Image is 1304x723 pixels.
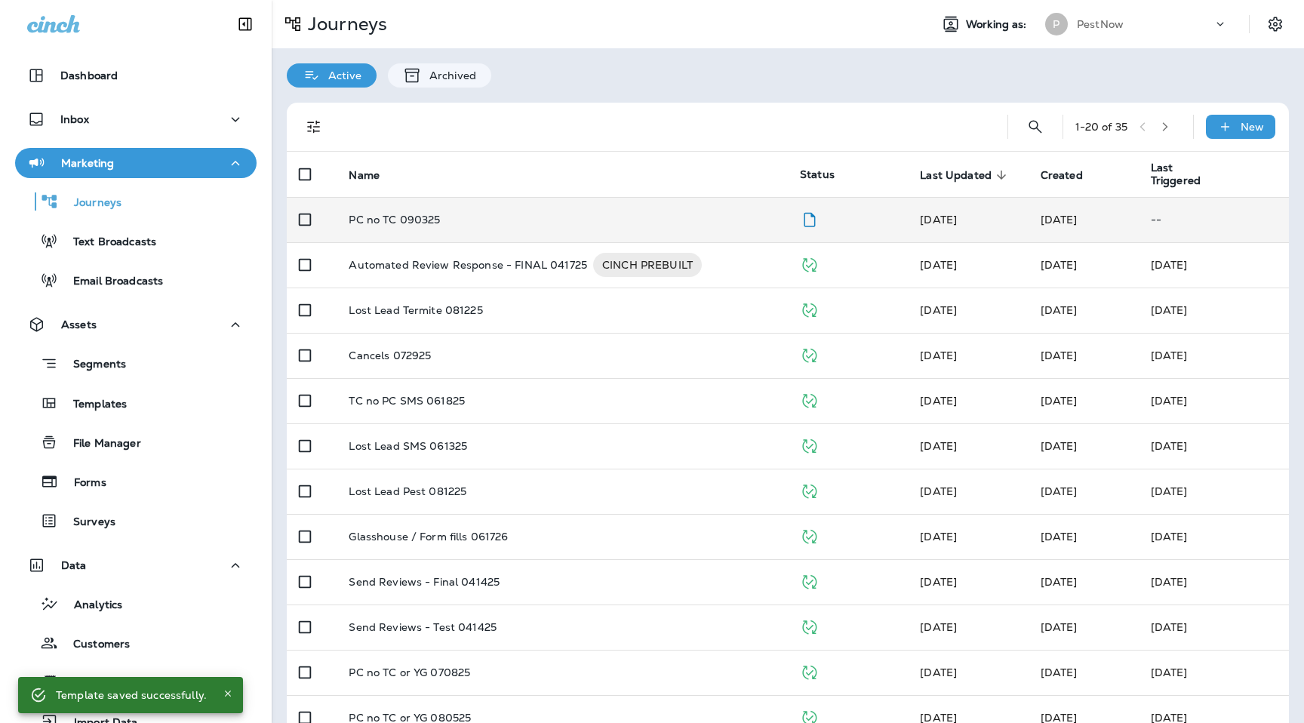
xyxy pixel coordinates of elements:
[60,113,89,125] p: Inbox
[1077,18,1124,30] p: PestNow
[58,638,130,652] p: Customers
[15,347,257,380] button: Segments
[15,186,257,217] button: Journeys
[56,681,207,709] div: Template saved successfully.
[15,387,257,419] button: Templates
[60,69,118,82] p: Dashboard
[58,275,163,289] p: Email Broadcasts
[302,13,387,35] p: Journeys
[61,318,97,331] p: Assets
[1045,13,1068,35] div: P
[15,466,257,497] button: Forms
[224,9,266,39] button: Collapse Sidebar
[219,685,237,703] button: Close
[58,398,127,412] p: Templates
[59,196,121,211] p: Journeys
[966,18,1030,31] span: Working as:
[59,476,106,491] p: Forms
[15,627,257,659] button: Customers
[15,588,257,620] button: Analytics
[1262,11,1289,38] button: Settings
[1241,121,1264,133] p: New
[15,505,257,537] button: Surveys
[58,515,115,530] p: Surveys
[15,225,257,257] button: Text Broadcasts
[15,104,257,134] button: Inbox
[15,309,257,340] button: Assets
[61,559,87,571] p: Data
[15,426,257,458] button: File Manager
[58,235,156,250] p: Text Broadcasts
[58,358,126,373] p: Segments
[58,437,141,451] p: File Manager
[15,264,257,296] button: Email Broadcasts
[61,157,114,169] p: Marketing
[15,60,257,91] button: Dashboard
[59,598,122,613] p: Analytics
[15,148,257,178] button: Marketing
[15,666,257,698] button: Transactions
[15,550,257,580] button: Data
